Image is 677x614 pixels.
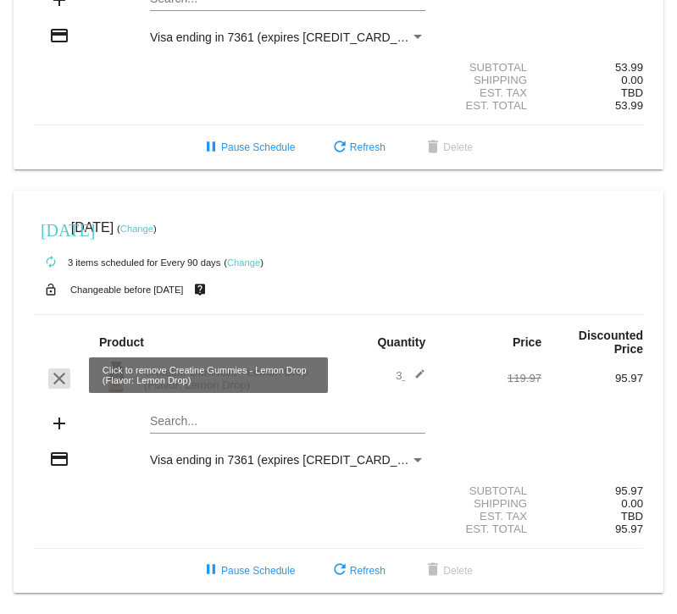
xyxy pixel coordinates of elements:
a: Change [227,257,260,268]
span: 3 [396,369,425,382]
span: 95.97 [615,523,643,535]
small: 3 items scheduled for Every 90 days [34,257,220,268]
div: Creatine Gummies - Lemon Drop (Flavor: Lemon Drop) [136,366,339,391]
mat-select: Payment Method [150,30,425,44]
mat-icon: delete [423,561,443,581]
mat-icon: add [49,413,69,434]
button: Pause Schedule [187,132,308,163]
small: ( ) [224,257,264,268]
button: Refresh [316,132,399,163]
button: Refresh [316,556,399,586]
button: Delete [409,556,486,586]
span: 53.99 [615,99,643,112]
strong: Discounted Price [579,329,643,356]
strong: Quantity [377,335,425,349]
span: Pause Schedule [201,141,295,153]
div: Est. Total [440,523,541,535]
input: Search... [150,415,425,429]
div: Est. Tax [440,510,541,523]
img: Image-1-Creatine-Gummies-Roman-Berezecky_optimized.png [99,360,133,394]
mat-icon: refresh [330,561,350,581]
span: Visa ending in 7361 (expires [CREDIT_CARD_DATA]) [150,453,434,467]
div: Est. Tax [440,86,541,99]
a: Change [120,224,153,234]
span: Visa ending in 7361 (expires [CREDIT_CARD_DATA]) [150,30,434,44]
mat-icon: refresh [330,138,350,158]
button: Delete [409,132,486,163]
span: Delete [423,565,473,577]
small: ( ) [117,224,157,234]
button: Pause Schedule [187,556,308,586]
div: Shipping [440,74,541,86]
mat-icon: edit [405,368,425,389]
mat-icon: credit_card [49,449,69,469]
div: 95.97 [541,484,643,497]
span: 0.00 [621,74,643,86]
mat-icon: pause [201,138,221,158]
mat-select: Payment Method [150,453,425,467]
mat-icon: live_help [190,279,210,301]
div: 53.99 [541,61,643,74]
span: Refresh [330,141,386,153]
span: Refresh [330,565,386,577]
span: TBD [621,510,643,523]
div: Shipping [440,497,541,510]
strong: Price [513,335,541,349]
mat-icon: lock_open [41,279,61,301]
mat-icon: credit_card [49,25,69,46]
span: Delete [423,141,473,153]
span: TBD [621,86,643,99]
mat-icon: [DATE] [41,218,61,239]
mat-icon: autorenew [41,252,61,273]
small: Changeable before [DATE] [70,285,184,295]
mat-icon: pause [201,561,221,581]
mat-icon: delete [423,138,443,158]
mat-icon: clear [49,368,69,389]
div: Subtotal [440,61,541,74]
div: 95.97 [541,372,643,384]
div: Subtotal [440,484,541,497]
div: Est. Total [440,99,541,112]
div: 119.97 [440,372,541,384]
strong: Product [99,335,144,349]
span: 0.00 [621,497,643,510]
span: Pause Schedule [201,565,295,577]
